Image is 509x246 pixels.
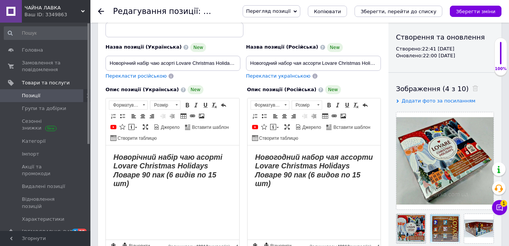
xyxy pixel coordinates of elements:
[118,112,127,120] a: Вставити/видалити маркований список
[258,135,298,142] span: Створити таблицю
[109,101,140,109] span: Форматування
[246,56,381,71] input: Наприклад, H&M жіноча сукня зелена 38 розмір вечірня максі з блискітками
[330,112,338,120] a: Вставити/Редагувати посилання (Ctrl+L)
[450,6,501,17] button: Зберегти зміни
[106,145,239,240] iframe: Редактор, 9DDE7F9F-E83E-486C-9ADD-B69529245989
[314,9,341,14] span: Копіювати
[98,8,104,14] div: Повернутися назад
[269,123,280,131] a: Вставити повідомлення
[153,123,181,131] a: Джерело
[396,52,494,59] div: Оновлено: 22:00 [DATE]
[150,101,173,109] span: Розмір
[22,183,65,190] span: Видалені позиції
[179,112,188,120] a: Таблиця
[332,124,370,131] span: Вставити шаблон
[355,6,442,17] button: Зберегти, перейти до списку
[22,60,70,73] span: Замовлення та повідомлення
[105,44,182,50] span: Назва позиції (Українська)
[22,216,64,223] span: Характеристики
[248,145,381,240] iframe: Редактор, 15CDDF4F-A533-46AB-A071-B65378D5B001
[183,101,191,109] a: Жирний (Ctrl+B)
[109,112,118,120] a: Вставити/видалити нумерований список
[105,87,179,92] span: Опис позиції (Українська)
[251,134,300,142] a: Створити таблицю
[22,47,43,53] span: Головна
[109,123,118,131] a: Додати відео з YouTube
[325,101,333,109] a: Жирний (Ctrl+B)
[219,101,228,109] a: Повернути (Ctrl+Z)
[116,135,157,142] span: Створити таблицю
[192,101,200,109] a: Курсив (Ctrl+I)
[500,200,507,207] span: 1
[361,101,369,109] a: Повернути (Ctrl+Z)
[148,112,156,120] a: По правому краю
[188,112,197,120] a: Вставити/Редагувати посилання (Ctrl+L)
[22,118,70,131] span: Сезонні знижки
[109,134,158,142] a: Створити таблицю
[271,112,280,120] a: По лівому краю
[339,112,347,120] a: Зображення
[327,43,343,52] span: New
[308,6,347,17] button: Копіювати
[105,73,167,79] span: Перекласти російською
[184,123,230,131] a: Вставити шаблон
[251,101,289,110] a: Форматування
[251,123,259,131] a: Додати відео з YouTube
[247,87,316,92] span: Опис позиції (Російська)
[456,9,495,14] i: Зберегти зміни
[246,73,310,79] span: Перекласти українською
[191,124,229,131] span: Вставити шаблон
[246,8,290,14] span: Перегляд позиції
[396,32,494,42] div: Створення та оновлення
[141,123,150,131] a: Максимізувати
[283,123,291,131] a: Максимізувати
[22,92,40,99] span: Позиції
[402,98,475,104] span: Додати фото за посиланням
[78,229,87,235] span: 28
[260,112,268,120] a: Вставити/видалити маркований список
[130,112,138,120] a: По лівому краю
[325,123,371,131] a: Вставити шаблон
[150,101,180,110] a: Розмір
[396,46,494,52] div: Створено: 22:41 [DATE]
[301,112,309,120] a: Зменшити відступ
[289,112,298,120] a: По правому краю
[159,112,167,120] a: Зменшити відступ
[160,124,180,131] span: Джерело
[246,44,318,50] span: Назва позиції (Російська)
[494,38,507,76] div: 100% Якість заповнення
[325,85,341,94] span: New
[22,196,70,209] span: Відновлення позицій
[22,229,78,235] span: [DEMOGRAPHIC_DATA]
[260,123,268,131] a: Вставити іконку
[22,163,70,177] span: Акції та промокоди
[188,85,203,94] span: New
[139,112,147,120] a: По центру
[22,105,66,112] span: Групи та добірки
[72,229,78,235] span: 1
[310,112,318,120] a: Збільшити відступ
[168,112,176,120] a: Збільшити відступ
[22,79,70,86] span: Товари та послуги
[24,5,81,11] span: ЧАЙНА ЛАВКА
[495,66,507,72] div: 100%
[127,123,138,131] a: Вставити повідомлення
[22,138,46,145] span: Категорії
[24,11,90,18] div: Ваш ID: 3349863
[197,112,206,120] a: Зображення
[118,123,127,131] a: Вставити іконку
[294,123,323,131] a: Джерело
[292,101,322,110] a: Розмір
[343,101,351,109] a: Підкреслений (Ctrl+U)
[109,101,148,110] a: Форматування
[396,84,494,93] div: Зображення (4 з 10)
[201,101,209,109] a: Підкреслений (Ctrl+U)
[352,101,360,109] a: Видалити форматування
[334,101,342,109] a: Курсив (Ctrl+I)
[492,200,507,215] button: Чат з покупцем1
[280,112,289,120] a: По центру
[210,101,219,109] a: Видалити форматування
